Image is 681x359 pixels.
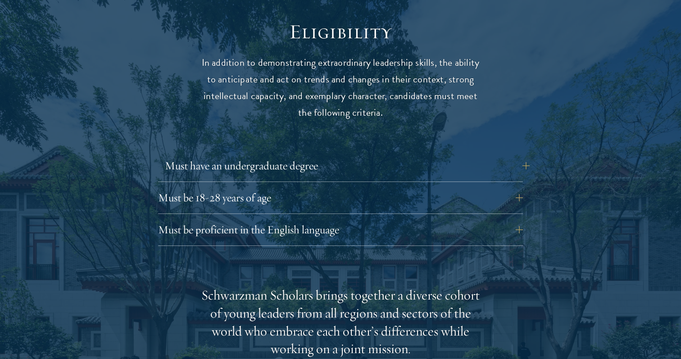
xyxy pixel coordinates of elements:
p: In addition to demonstrating extraordinary leadership skills, the ability to anticipate and act o... [201,55,480,121]
h2: Eligibility [201,19,480,45]
button: Must have an undergraduate degree [165,155,530,177]
div: Schwarzman Scholars brings together a diverse cohort of young leaders from all regions and sector... [201,286,480,359]
button: Must be proficient in the English language [158,219,523,241]
button: Must be 18-28 years of age [158,187,523,209]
